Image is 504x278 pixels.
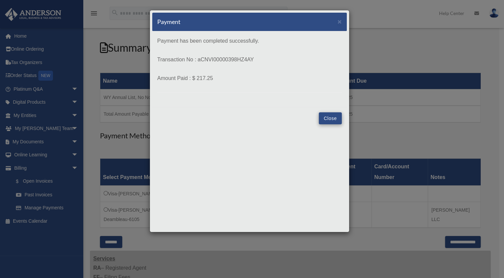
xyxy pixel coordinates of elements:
h5: Payment [157,18,181,26]
button: Close [337,18,342,25]
span: × [337,18,342,25]
button: Close [319,112,342,124]
p: Amount Paid : $ 217.25 [157,74,342,83]
p: Transaction No : aCNVI00000398HZ4AY [157,55,342,64]
p: Payment has been completed successfully. [157,36,342,46]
